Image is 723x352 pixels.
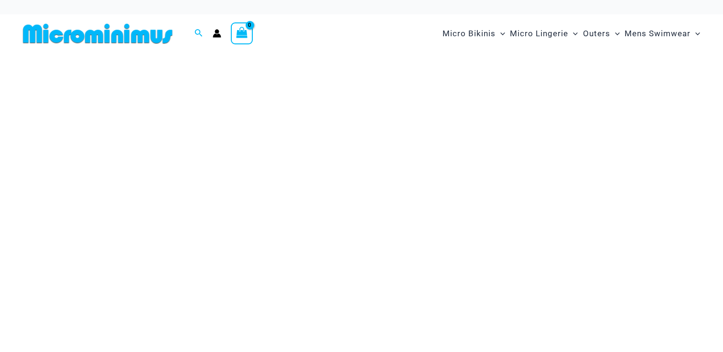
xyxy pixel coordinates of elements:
[581,19,622,48] a: OutersMenu ToggleMenu Toggle
[610,21,620,46] span: Menu Toggle
[231,22,253,44] a: View Shopping Cart, empty
[440,19,507,48] a: Micro BikinisMenu ToggleMenu Toggle
[439,18,704,50] nav: Site Navigation
[496,21,505,46] span: Menu Toggle
[625,21,691,46] span: Mens Swimwear
[19,23,176,44] img: MM SHOP LOGO FLAT
[691,21,700,46] span: Menu Toggle
[507,19,580,48] a: Micro LingerieMenu ToggleMenu Toggle
[213,29,221,38] a: Account icon link
[622,19,702,48] a: Mens SwimwearMenu ToggleMenu Toggle
[442,21,496,46] span: Micro Bikinis
[194,28,203,40] a: Search icon link
[583,21,610,46] span: Outers
[510,21,568,46] span: Micro Lingerie
[568,21,578,46] span: Menu Toggle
